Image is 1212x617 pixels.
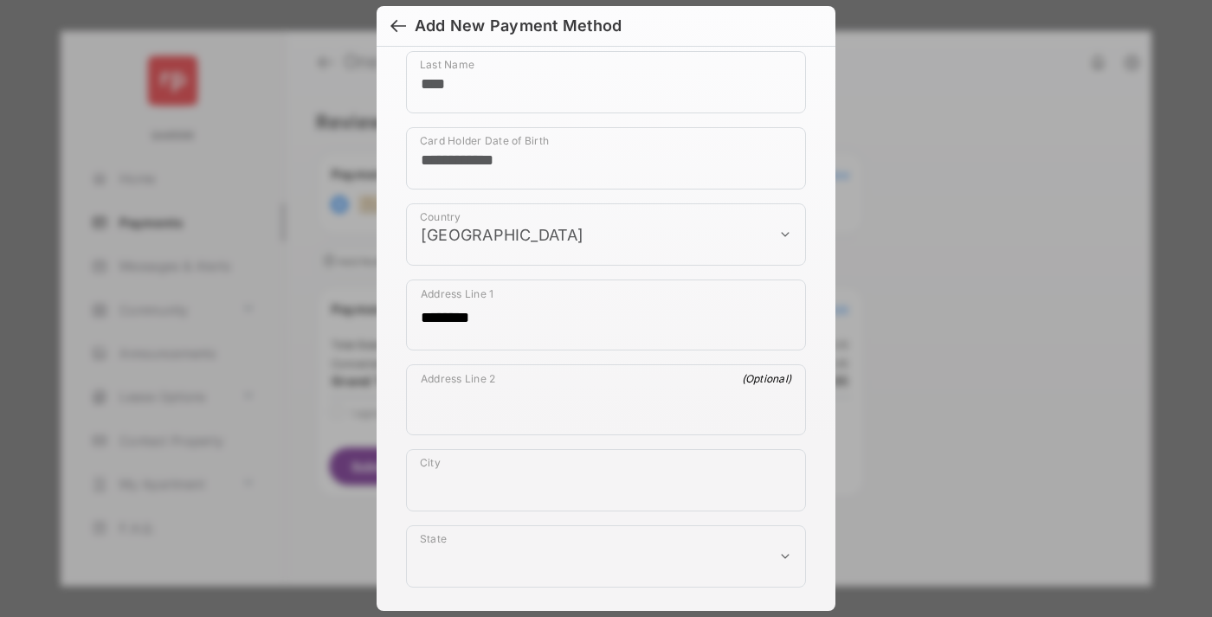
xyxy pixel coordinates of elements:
[406,525,806,588] div: payment_method_screening[postal_addresses][administrativeArea]
[406,364,806,435] div: payment_method_screening[postal_addresses][addressLine2]
[406,280,806,350] div: payment_method_screening[postal_addresses][addressLine1]
[415,16,622,35] div: Add New Payment Method
[406,449,806,511] div: payment_method_screening[postal_addresses][locality]
[406,203,806,266] div: payment_method_screening[postal_addresses][country]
